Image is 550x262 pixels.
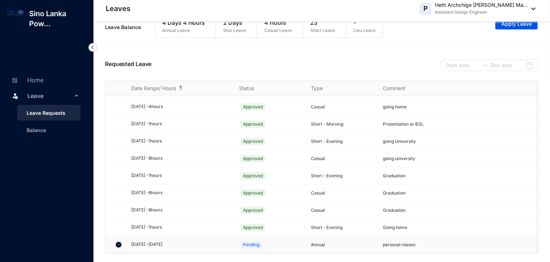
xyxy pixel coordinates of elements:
div: [DATE] - 4 hours [131,103,230,110]
span: Approved [240,155,265,162]
p: Sino Lanka Pow... [23,9,93,29]
a: Home [9,76,43,84]
span: going University [383,139,416,144]
span: to [482,62,488,68]
p: Short - Evening [311,224,374,231]
p: 23 [310,18,335,27]
th: Status [230,81,302,95]
span: Approved [240,138,265,145]
p: 4 Hours [264,18,292,27]
span: Going home [383,225,407,230]
span: swap-right [482,62,488,68]
p: Short - Evening [311,172,374,179]
div: [DATE] - 1 hours [131,224,230,231]
div: [DATE] - 1 hours [131,121,230,127]
img: dropdown-black.8e83cc76930a90b1a4fdb6d089b7bf3a.svg [528,8,536,10]
p: Casual Leave [264,27,292,34]
span: P [423,5,428,12]
p: Lieu Leave [353,27,376,34]
div: [DATE] - [DATE] [131,241,230,248]
span: going home [383,104,407,109]
img: log [7,9,23,17]
span: Apply Leave [501,20,532,28]
div: [DATE] - 8 hours [131,190,230,196]
th: Comment [374,81,446,95]
a: Balance [21,127,46,133]
span: Presentation at IESL [383,121,424,127]
p: Sick Leave [223,27,246,34]
span: Approved [240,121,265,128]
span: Graduation [383,190,405,196]
li: Home [6,72,85,88]
p: Casual [311,207,374,214]
span: Graduation [383,173,405,178]
span: Date Range/ Hours [131,85,176,92]
button: Apply Leave [495,18,538,29]
span: going university [383,156,415,161]
div: [DATE] - 8 hours [131,207,230,214]
p: 4 Days 4 Hours [162,18,205,27]
span: Approved [240,103,265,111]
img: chevron-down.5dccb45ca3e6429452e9960b4a33955c.svg [116,242,122,248]
div: [DATE] - 8 hours [131,155,230,162]
input: Start date [446,61,479,69]
p: Assistant Design Engineer [435,9,528,16]
p: 2 Days [223,18,246,27]
p: Requested Leave [105,60,152,71]
span: Approved [240,207,265,214]
p: Short - Evening [311,138,374,145]
span: Approved [240,190,265,197]
span: Approved [240,172,265,179]
span: Leave [27,89,73,103]
input: End date [491,61,524,69]
span: personal reason [383,242,416,247]
p: Casual [311,103,374,111]
div: [DATE] - 1 hours [131,138,230,145]
p: Short - Morning [311,121,374,128]
p: Casual [311,155,374,162]
img: leave.99b8a76c7fa76a53782d.svg [12,92,19,99]
p: Leaves [106,4,130,14]
th: Type [302,81,374,95]
a: Leave Requests [21,110,65,116]
p: Hetti Archchige [PERSON_NAME] Ma... [435,1,528,9]
p: Annual [311,241,374,248]
p: Short Leave [310,27,335,34]
p: Leave Balance [105,24,155,31]
p: - [353,18,376,27]
img: home-unselected.a29eae3204392db15eaf.svg [12,77,18,84]
div: [DATE] - 1 hours [131,172,230,179]
span: Graduation [383,207,405,213]
span: Pending [240,241,262,248]
span: Approved [240,224,265,231]
p: Casual [311,190,374,197]
p: Annual Leave [162,27,205,34]
img: nav-icon-left.19a07721e4dec06a274f6d07517f07b7.svg [88,43,97,52]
